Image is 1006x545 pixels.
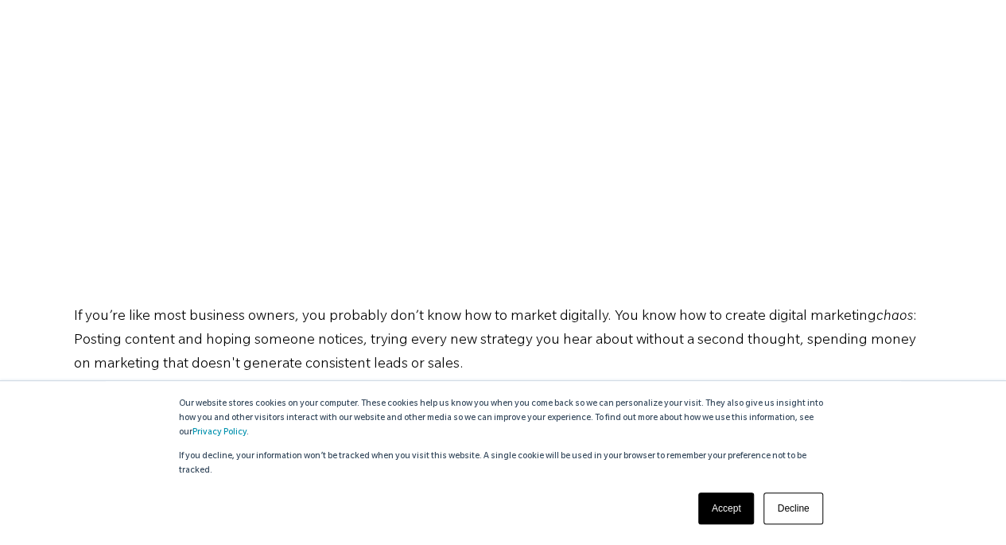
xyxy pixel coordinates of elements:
[179,397,828,440] p: Our website stores cookies on your computer. These cookies help us know you when you come back so...
[698,492,755,524] a: Accept
[74,309,917,373] span: : Posting content and hoping someone notices, trying every new strategy you hear about without a ...
[763,492,822,524] a: Decline
[74,309,876,325] span: If you’re like most business owners, you probably don’t know how to market digitally. You know ho...
[179,450,828,478] p: If you decline, your information won’t be tracked when you visit this website. A single cookie wi...
[192,428,247,438] a: Privacy Policy
[876,309,913,325] span: chaos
